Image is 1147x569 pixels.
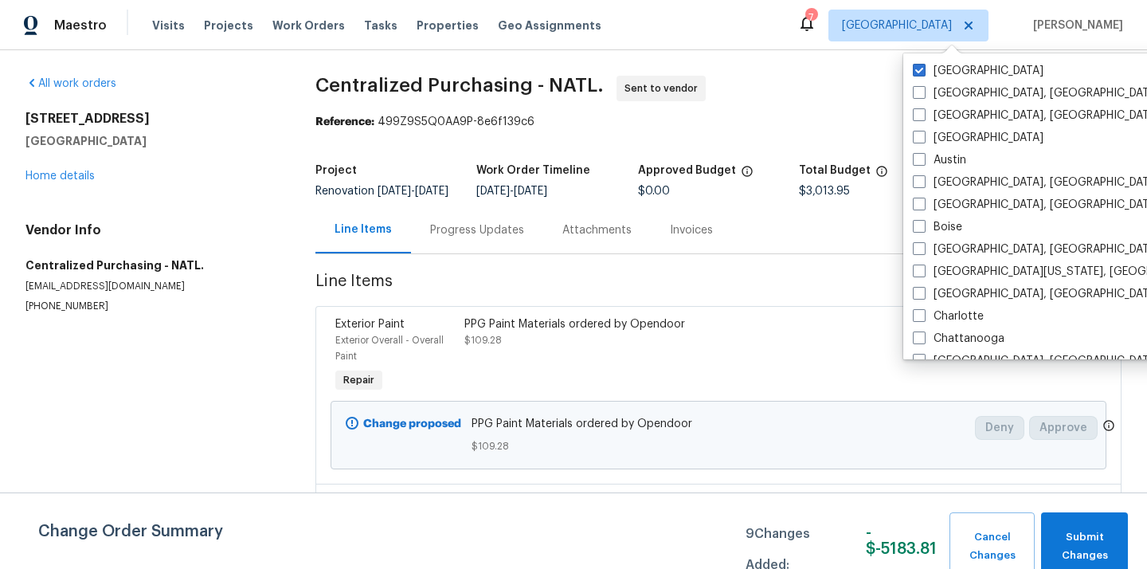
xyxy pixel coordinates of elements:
[913,63,1043,79] label: [GEOGRAPHIC_DATA]
[415,186,448,197] span: [DATE]
[472,438,965,454] span: $109.28
[476,186,510,197] span: [DATE]
[315,116,374,128] b: Reference:
[54,18,107,33] span: Maestro
[337,372,381,388] span: Repair
[430,222,524,238] div: Progress Updates
[842,18,952,33] span: [GEOGRAPHIC_DATA]
[335,319,405,330] span: Exterior Paint
[638,165,736,176] h5: Approved Budget
[624,80,704,96] span: Sent to vendor
[363,418,461,430] b: Change proposed
[476,186,547,197] span: -
[378,186,411,197] span: [DATE]
[875,165,888,186] span: The total cost of line items that have been proposed by Opendoor. This sum includes line items th...
[476,165,590,176] h5: Work Order Timeline
[638,186,670,197] span: $0.00
[335,222,392,237] div: Line Items
[315,165,357,176] h5: Project
[25,280,277,293] p: [EMAIL_ADDRESS][DOMAIN_NAME]
[417,18,479,33] span: Properties
[799,165,871,176] h5: Total Budget
[670,222,713,238] div: Invoices
[464,336,502,345] span: $109.28
[315,273,1036,303] span: Line Items
[805,10,816,26] div: 7
[315,76,604,95] span: Centralized Purchasing - NATL.
[204,18,253,33] span: Projects
[25,300,277,313] p: [PHONE_NUMBER]
[25,111,277,127] h2: [STREET_ADDRESS]
[498,18,601,33] span: Geo Assignments
[1102,419,1115,436] span: Only a market manager or an area construction manager can approve
[25,78,116,89] a: All work orders
[152,18,185,33] span: Visits
[25,133,277,149] h5: [GEOGRAPHIC_DATA]
[741,165,754,186] span: The total cost of line items that have been approved by both Opendoor and the Trade Partner. This...
[913,152,966,168] label: Austin
[1027,18,1123,33] span: [PERSON_NAME]
[335,336,444,361] span: Exterior Overall - Overall Paint
[957,528,1027,565] span: Cancel Changes
[913,130,1043,146] label: [GEOGRAPHIC_DATA]
[25,171,95,182] a: Home details
[514,186,547,197] span: [DATE]
[315,114,1122,130] div: 499Z9S5Q0AA9P-8e6f139c6
[364,20,397,31] span: Tasks
[913,331,1004,347] label: Chattanooga
[472,416,965,432] span: PPG Paint Materials ordered by Opendoor
[562,222,632,238] div: Attachments
[315,186,448,197] span: Renovation
[913,219,962,235] label: Boise
[25,257,277,273] h5: Centralized Purchasing - NATL.
[913,308,984,324] label: Charlotte
[272,18,345,33] span: Work Orders
[464,316,778,332] div: PPG Paint Materials ordered by Opendoor
[975,416,1024,440] button: Deny
[799,186,850,197] span: $3,013.95
[378,186,448,197] span: -
[1029,416,1098,440] button: Approve
[25,222,277,238] h4: Vendor Info
[1049,528,1120,565] span: Submit Changes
